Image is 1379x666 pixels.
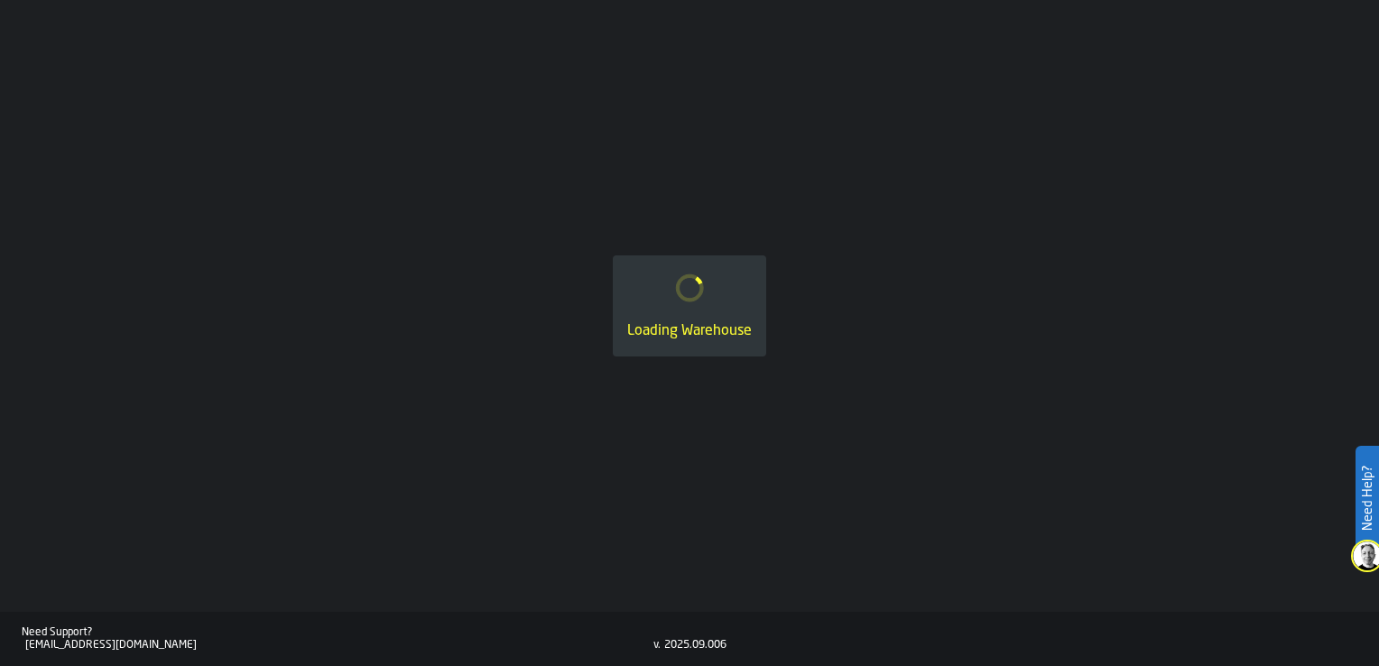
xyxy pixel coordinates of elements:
[25,639,653,652] div: [EMAIL_ADDRESS][DOMAIN_NAME]
[22,626,653,639] div: Need Support?
[627,320,752,342] div: Loading Warehouse
[653,639,661,652] div: v.
[664,639,727,652] div: 2025.09.006
[22,626,653,652] a: Need Support?[EMAIL_ADDRESS][DOMAIN_NAME]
